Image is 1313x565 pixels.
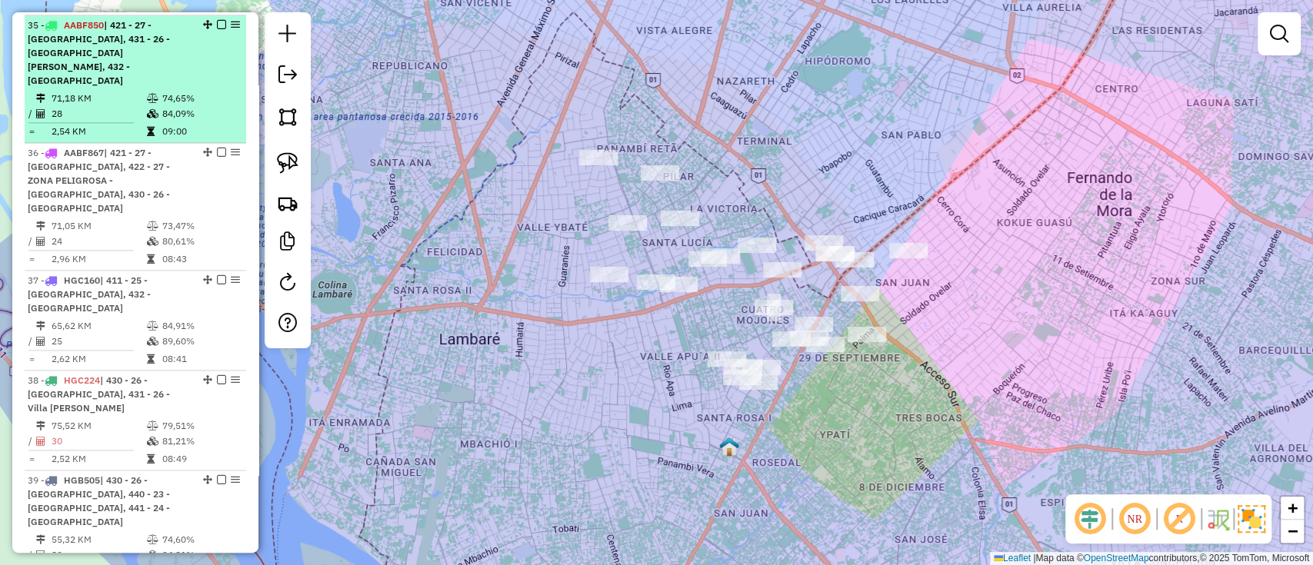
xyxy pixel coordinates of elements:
[162,251,239,267] td: 08:43
[1288,498,1298,517] span: +
[64,474,100,486] span: HGB505
[147,94,158,103] i: % de utilização do peso
[162,106,239,121] td: 84,09%
[28,147,170,214] span: | 421 - 27 - [GEOGRAPHIC_DATA], 422 - 27 - ZONA PELIGROSA - [GEOGRAPHIC_DATA], 430 - 26 - [GEOGRA...
[51,251,146,267] td: 2,96 KM
[719,437,739,457] img: UDC - Guarambaré - Light
[277,192,298,214] img: Criar rota
[272,59,303,94] a: Exportar sessão
[994,553,1031,563] a: Leaflet
[162,434,239,449] td: 81,21%
[1281,497,1304,520] a: Zoom in
[28,451,35,467] td: =
[203,375,212,384] em: Alterar sequência das rotas
[28,334,35,349] td: /
[51,318,146,334] td: 65,62 KM
[28,474,170,527] span: 39 -
[1161,500,1198,537] span: Exibir rótulo
[51,434,146,449] td: 30
[272,226,303,261] a: Criar modelo
[231,148,240,157] em: Opções
[28,19,170,86] span: 35 -
[28,124,35,139] td: =
[51,418,146,434] td: 75,52 KM
[147,535,158,544] i: % de utilização do peso
[64,374,100,386] span: HGC224
[1084,553,1149,563] a: OpenStreetMap
[231,475,240,484] em: Opções
[277,106,298,128] img: Selecionar atividades - polígono
[1238,505,1265,533] img: Exibir/Ocultar setores
[162,218,239,234] td: 73,47%
[28,274,151,314] span: 37 -
[51,547,146,563] td: 20
[162,234,239,249] td: 80,61%
[162,547,239,563] td: 94,21%
[28,474,170,527] span: | 430 - 26 - [GEOGRAPHIC_DATA], 440 - 23 - [GEOGRAPHIC_DATA], 441 - 24 - [GEOGRAPHIC_DATA]
[28,106,35,121] td: /
[271,186,305,220] a: Criar rota
[28,374,170,414] span: 38 -
[1264,18,1295,49] a: Exibir filtros
[28,274,151,314] span: | 411 - 25 - [GEOGRAPHIC_DATA], 432 - [GEOGRAPHIC_DATA]
[36,94,45,103] i: Distância Total
[231,375,240,384] em: Opções
[162,418,239,434] td: 79,51%
[147,321,158,331] i: % de utilização do peso
[51,106,146,121] td: 28
[64,147,104,158] span: AABF867
[1071,500,1108,537] span: Ocultar deslocamento
[51,91,146,106] td: 71,18 KM
[147,421,158,430] i: % de utilização do peso
[36,321,45,331] i: Distância Total
[990,552,1313,565] div: Map data © contributors,© 2025 TomTom, Microsoft
[51,218,146,234] td: 71,05 KM
[51,234,146,249] td: 24
[36,535,45,544] i: Distância Total
[51,532,146,547] td: 55,32 KM
[1281,520,1304,543] a: Zoom out
[147,237,158,246] i: % de utilização da cubagem
[147,221,158,231] i: % de utilização do peso
[162,451,239,467] td: 08:49
[36,109,45,118] i: Total de Atividades
[231,20,240,29] em: Opções
[28,351,35,367] td: =
[217,475,226,484] em: Finalizar rota
[217,20,226,29] em: Finalizar rota
[1205,507,1230,531] img: Fluxo de ruas
[51,124,146,139] td: 2,54 KM
[203,20,212,29] em: Alterar sequência das rotas
[147,454,155,464] i: Tempo total em rota
[203,148,212,157] em: Alterar sequência das rotas
[162,318,239,334] td: 84,91%
[28,147,170,214] span: 36 -
[162,124,239,139] td: 09:00
[217,148,226,157] em: Finalizar rota
[36,550,45,560] i: Total de Atividades
[51,451,146,467] td: 2,52 KM
[28,234,35,249] td: /
[28,251,35,267] td: =
[147,550,158,560] i: % de utilização da cubagem
[28,19,170,86] span: | 421 - 27 - [GEOGRAPHIC_DATA], 431 - 26 - [GEOGRAPHIC_DATA][PERSON_NAME], 432 - [GEOGRAPHIC_DATA]
[272,267,303,301] a: Reroteirizar Sessão
[51,351,146,367] td: 2,62 KM
[147,254,155,264] i: Tempo total em rota
[162,532,239,547] td: 74,60%
[1288,521,1298,540] span: −
[277,152,298,174] img: Selecionar atividades - laço
[147,337,158,346] i: % de utilização da cubagem
[36,337,45,346] i: Total de Atividades
[36,221,45,231] i: Distância Total
[162,351,239,367] td: 08:41
[51,334,146,349] td: 25
[36,237,45,246] i: Total de Atividades
[272,18,303,53] a: Nova sessão e pesquisa
[1033,553,1035,563] span: |
[203,475,212,484] em: Alterar sequência das rotas
[217,375,226,384] em: Finalizar rota
[64,19,104,31] span: AABF850
[28,434,35,449] td: /
[64,274,100,286] span: HGC160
